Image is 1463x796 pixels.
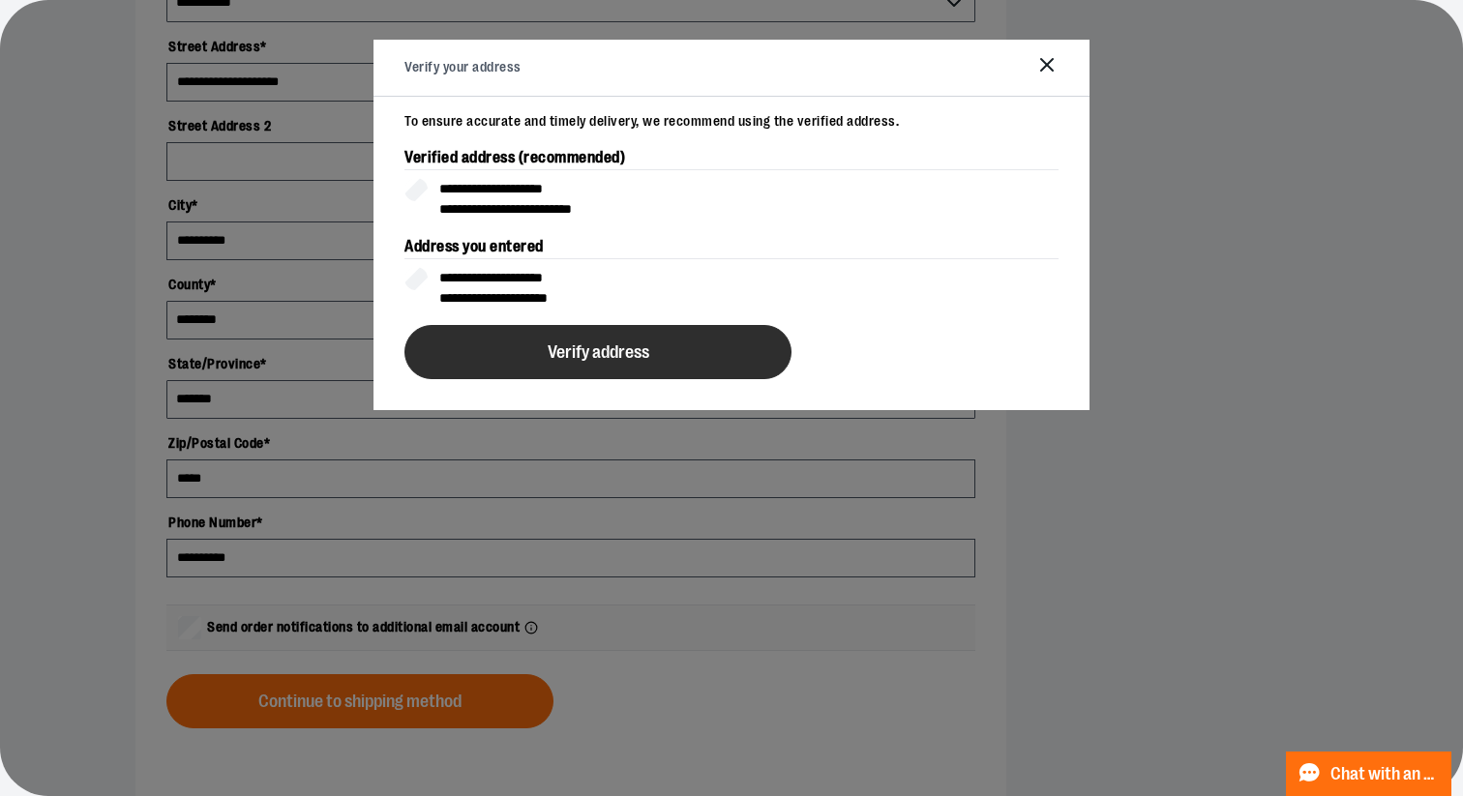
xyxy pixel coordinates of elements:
[1286,752,1452,796] button: Chat with an Expert
[404,112,1059,132] div: To ensure accurate and timely delivery, we recommend using the verified address.
[1330,765,1440,783] span: Chat with an Expert
[404,58,522,77] span: Verify your address
[404,236,1059,259] div: Address you entered
[548,343,649,362] span: Verify address
[404,147,1059,170] div: Verified address (recommended)
[404,325,791,379] button: Verify address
